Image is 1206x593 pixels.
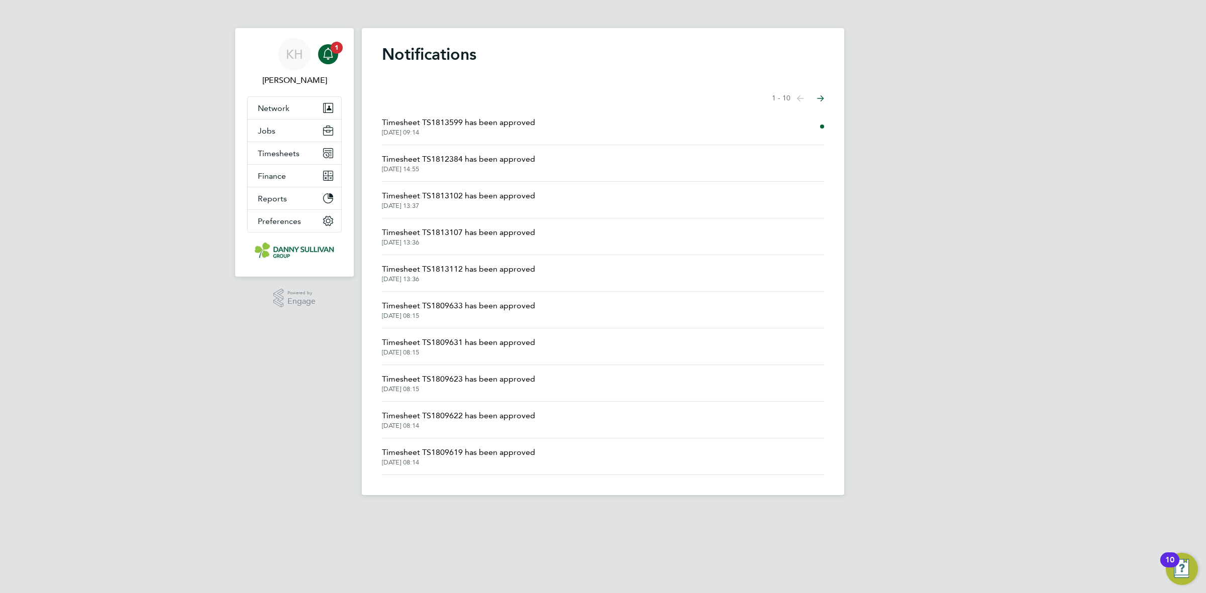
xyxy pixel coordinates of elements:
a: Timesheet TS1809619 has been approved[DATE] 08:14 [382,446,535,466]
span: [DATE] 09:14 [382,129,535,137]
span: [DATE] 08:14 [382,422,535,430]
button: Timesheets [248,142,341,164]
span: KH [286,48,303,61]
span: Powered by [287,289,316,297]
a: Timesheet TS1813102 has been approved[DATE] 13:37 [382,190,535,210]
span: Timesheet TS1809622 has been approved [382,410,535,422]
button: Reports [248,187,341,209]
span: Network [258,103,289,113]
span: [DATE] 14:55 [382,165,535,173]
h1: Notifications [382,44,824,64]
a: Timesheet TS1809633 has been approved[DATE] 08:15 [382,300,535,320]
button: Jobs [248,120,341,142]
span: Timesheet TS1812384 has been approved [382,153,535,165]
span: Timesheet TS1809631 has been approved [382,336,535,348]
a: Timesheet TS1813599 has been approved[DATE] 09:14 [382,116,535,137]
span: [DATE] 08:15 [382,385,535,393]
img: dannysullivan-logo-retina.png [255,243,334,259]
a: Powered byEngage [273,289,316,308]
span: 1 - 10 [772,93,790,103]
span: Finance [258,171,286,181]
span: Timesheet TS1809619 has been approved [382,446,535,458]
span: Engage [287,297,316,306]
span: 1 [331,42,343,54]
a: KH[PERSON_NAME] [247,38,342,86]
span: [DATE] 13:36 [382,275,535,283]
a: Timesheet TS1813107 has been approved[DATE] 13:36 [382,226,535,247]
span: Timesheet TS1809623 has been approved [382,373,535,385]
span: Katie Holland [247,74,342,86]
button: Network [248,97,341,119]
button: Open Resource Center, 10 new notifications [1166,553,1198,585]
nav: Main navigation [235,28,354,277]
span: [DATE] 08:15 [382,348,535,357]
span: Timesheet TS1809633 has been approved [382,300,535,312]
a: Go to home page [247,243,342,259]
div: 10 [1165,560,1174,573]
span: Reports [258,194,287,203]
a: 1 [318,38,338,70]
a: Timesheet TS1809623 has been approved[DATE] 08:15 [382,373,535,393]
a: Timesheet TS1813112 has been approved[DATE] 13:36 [382,263,535,283]
span: [DATE] 08:14 [382,458,535,466]
span: Timesheets [258,149,299,158]
span: Timesheet TS1813107 has been approved [382,226,535,239]
button: Finance [248,165,341,187]
button: Preferences [248,210,341,232]
a: Timesheet TS1812384 has been approved[DATE] 14:55 [382,153,535,173]
a: Timesheet TS1809622 has been approved[DATE] 08:14 [382,410,535,430]
span: [DATE] 13:36 [382,239,535,247]
span: Timesheet TS1813102 has been approved [382,190,535,202]
span: [DATE] 08:15 [382,312,535,320]
span: [DATE] 13:37 [382,202,535,210]
span: Timesheet TS1813112 has been approved [382,263,535,275]
span: Jobs [258,126,275,136]
nav: Select page of notifications list [772,88,824,108]
span: Timesheet TS1813599 has been approved [382,116,535,129]
span: Preferences [258,216,301,226]
a: Timesheet TS1809631 has been approved[DATE] 08:15 [382,336,535,357]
